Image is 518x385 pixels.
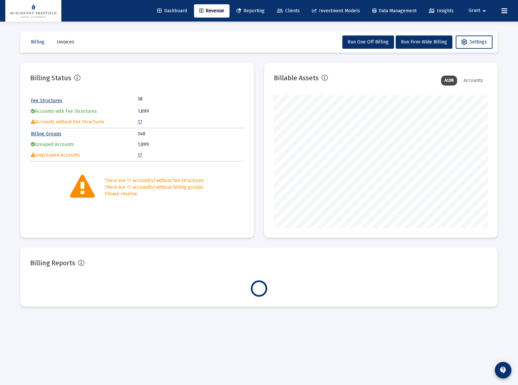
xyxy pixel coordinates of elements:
[194,4,229,18] a: Revenue
[31,98,62,103] a: Fee Structures
[423,4,459,18] a: Insights
[231,4,270,18] a: Reporting
[105,191,205,197] div: Please resolve.
[10,4,56,18] img: Dashboard
[138,96,191,102] td: 38
[157,8,187,14] span: Dashboard
[480,4,488,18] mat-icon: arrow_drop_down
[31,117,137,127] td: Accounts without Fee Structures
[499,366,507,374] mat-icon: contact_support
[274,73,319,83] h2: Billable Assets
[152,4,192,18] a: Dashboard
[26,35,50,49] button: Billing
[441,76,457,86] div: AUM
[31,131,61,137] a: Billing Groups
[31,150,137,160] td: Ungrouped Accounts
[461,4,496,17] button: Grant
[30,258,75,268] h2: Billing Reports
[31,106,137,116] td: Accounts with Fee Structures
[138,152,142,158] a: 17
[138,140,244,150] td: 1,899
[272,4,305,18] a: Clients
[277,8,300,14] span: Clients
[31,39,44,45] span: Billing
[460,76,486,86] div: Accounts
[138,129,244,139] td: 348
[429,8,454,14] span: Insights
[401,39,447,45] span: Run Firm-Wide Billing
[312,8,360,14] span: Investment Models
[105,184,205,191] div: There are 17 account(s) without billing groups.
[348,39,389,45] span: Run One Off Billing
[51,35,80,49] button: Invoices
[105,177,205,184] div: There are 17 account(s) without fee structures.
[342,35,394,49] button: Run One Off Billing
[307,4,365,18] a: Investment Models
[236,8,265,14] span: Reporting
[138,119,142,125] a: 17
[31,140,137,150] td: Grouped Accounts
[30,73,71,83] h2: Billing Status
[469,8,480,14] span: Grant
[461,39,487,45] span: Settings
[138,106,244,116] td: 1,899
[396,35,452,49] button: Run Firm-Wide Billing
[367,4,422,18] a: Data Management
[456,35,492,49] button: Settings
[199,8,224,14] span: Revenue
[372,8,417,14] span: Data Management
[57,39,74,45] span: Invoices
